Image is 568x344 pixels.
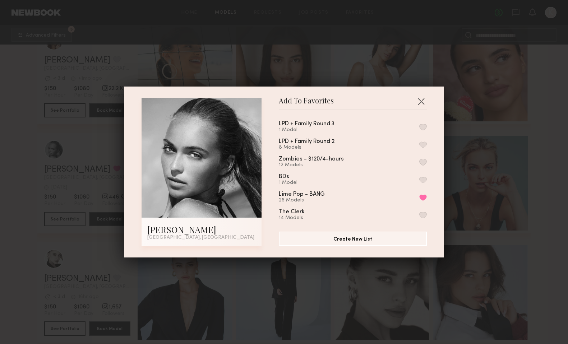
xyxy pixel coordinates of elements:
[279,191,325,197] div: Lime Pop - BANG
[279,156,344,162] div: Zombies - $120/4-hours
[279,162,361,168] div: 12 Models
[279,98,334,109] span: Add To Favorites
[279,215,322,221] div: 14 Models
[415,96,427,107] button: Close
[279,145,352,150] div: 8 Models
[147,224,256,235] div: [PERSON_NAME]
[279,232,427,246] button: Create New List
[279,127,352,133] div: 1 Model
[279,197,342,203] div: 26 Models
[279,209,305,215] div: The Clerk
[147,235,256,240] div: [GEOGRAPHIC_DATA], [GEOGRAPHIC_DATA]
[279,121,334,127] div: LPD + Family Round 3
[279,180,306,186] div: 1 Model
[279,174,289,180] div: BDs
[279,139,334,145] div: LPD + Family Round 2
